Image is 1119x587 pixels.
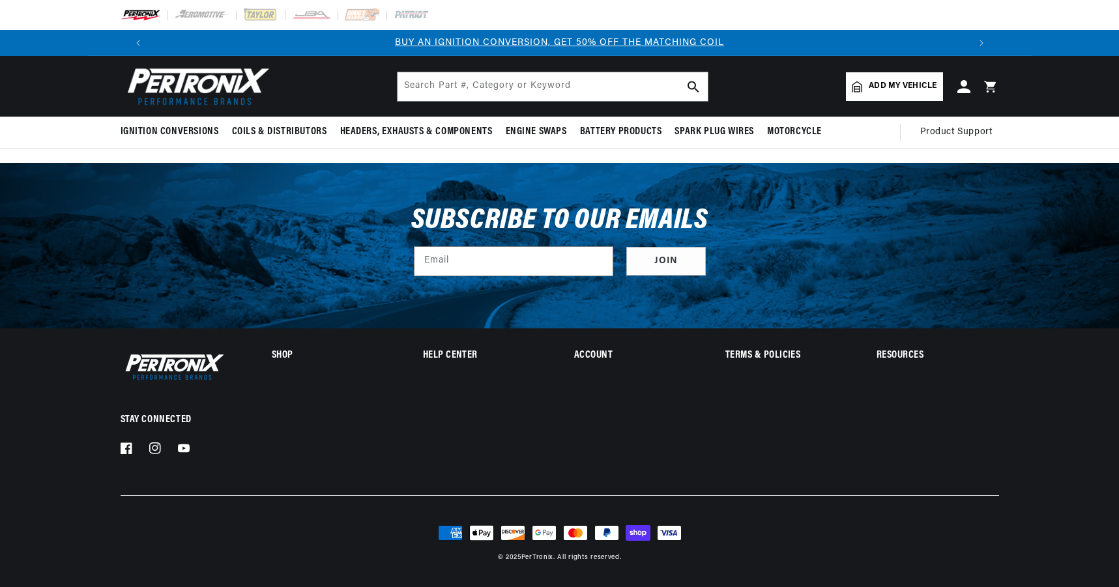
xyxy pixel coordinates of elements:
summary: Battery Products [574,117,669,147]
summary: Headers, Exhausts & Components [334,117,499,147]
summary: Ignition Conversions [121,117,225,147]
div: 1 of 3 [151,36,968,50]
button: Translation missing: en.sections.announcements.next_announcement [968,30,995,56]
summary: Account [574,351,696,360]
button: Subscribe [626,247,706,276]
a: PerTronix [521,554,553,561]
summary: Terms & policies [725,351,847,360]
button: search button [679,72,708,101]
p: Stay Connected [121,413,229,427]
button: Translation missing: en.sections.announcements.previous_announcement [125,30,151,56]
summary: Engine Swaps [499,117,574,147]
img: Pertronix [121,64,270,109]
span: Spark Plug Wires [675,125,754,139]
input: Email [414,247,613,276]
summary: Resources [877,351,998,360]
span: Motorcycle [767,125,822,139]
small: All rights reserved. [557,554,621,561]
span: Ignition Conversions [121,125,219,139]
summary: Help Center [423,351,545,360]
div: Announcement [151,36,968,50]
span: Headers, Exhausts & Components [340,125,493,139]
a: Add my vehicle [846,72,942,101]
summary: Shop [272,351,394,360]
input: Search Part #, Category or Keyword [398,72,708,101]
span: Add my vehicle [869,80,937,93]
h3: Subscribe to our emails [411,208,708,233]
summary: Coils & Distributors [225,117,334,147]
img: Pertronix [121,351,225,382]
span: Battery Products [580,125,662,139]
summary: Motorcycle [761,117,828,147]
summary: Product Support [920,117,999,148]
span: Engine Swaps [506,125,567,139]
summary: Spark Plug Wires [668,117,761,147]
slideshow-component: Translation missing: en.sections.announcements.announcement_bar [88,30,1032,56]
span: Product Support [920,125,993,139]
small: © 2025 . [498,554,555,561]
a: BUY AN IGNITION CONVERSION, GET 50% OFF THE MATCHING COIL [395,38,724,48]
span: Coils & Distributors [232,125,327,139]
